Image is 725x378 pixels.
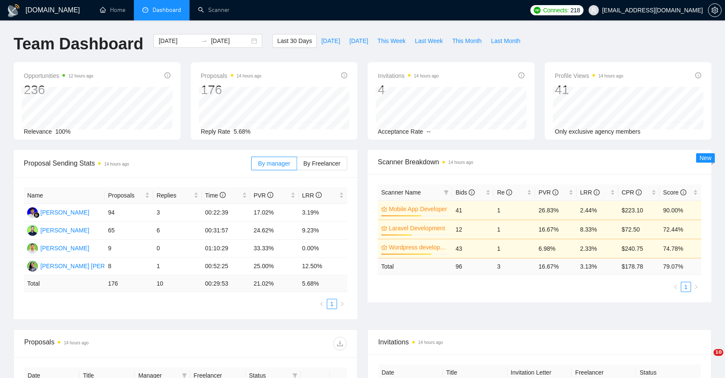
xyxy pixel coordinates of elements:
[250,204,299,222] td: 17.02%
[378,337,701,347] span: Invitations
[198,6,229,14] a: searchScanner
[700,155,711,161] span: New
[452,36,481,46] span: This Month
[153,187,201,204] th: Replies
[660,220,701,239] td: 72.44%
[201,37,207,44] span: to
[381,225,387,231] span: crown
[334,340,346,347] span: download
[105,187,153,204] th: Proposals
[202,240,250,258] td: 01:10:29
[681,282,691,292] a: 1
[40,226,89,235] div: [PERSON_NAME]
[577,258,618,275] td: 3.13 %
[321,36,340,46] span: [DATE]
[681,282,691,292] li: 1
[292,373,297,378] span: filter
[24,275,105,292] td: Total
[577,239,618,258] td: 2.33%
[494,258,535,275] td: 3
[201,128,230,135] span: Reply Rate
[40,261,140,271] div: [PERSON_NAME] [PERSON_NAME]
[27,207,38,218] img: FR
[201,71,262,81] span: Proposals
[55,128,71,135] span: 100%
[389,204,447,214] a: Mobile App Developer
[159,36,197,46] input: Start date
[105,275,153,292] td: 176
[258,160,290,167] span: By manager
[316,192,322,198] span: info-circle
[680,189,686,195] span: info-circle
[535,200,577,220] td: 26.83%
[418,340,443,345] time: 14 hours ago
[299,204,347,222] td: 3.19%
[442,186,450,199] span: filter
[211,36,249,46] input: End date
[24,158,251,169] span: Proposal Sending Stats
[205,192,226,199] span: Time
[695,72,701,78] span: info-circle
[452,239,494,258] td: 43
[452,200,494,220] td: 41
[447,34,486,48] button: This Month
[708,7,722,14] a: setting
[327,299,337,309] a: 1
[673,284,678,289] span: left
[618,258,660,275] td: $ 178.78
[156,191,192,200] span: Replies
[202,275,250,292] td: 00:29:53
[414,74,439,78] time: 14 hours ago
[153,275,201,292] td: 10
[237,74,261,78] time: 14 hours ago
[378,71,439,81] span: Invitations
[506,189,512,195] span: info-circle
[491,36,520,46] span: Last Month
[415,36,443,46] span: Last Week
[618,239,660,258] td: $240.75
[250,240,299,258] td: 33.33%
[452,258,494,275] td: 96
[555,128,641,135] span: Only exclusive agency members
[378,157,701,167] span: Scanner Breakdown
[591,7,597,13] span: user
[381,189,421,196] span: Scanner Name
[250,222,299,240] td: 24.62%
[671,282,681,292] button: left
[164,72,170,78] span: info-circle
[267,192,273,198] span: info-circle
[250,275,299,292] td: 21.02 %
[378,258,452,275] td: Total
[27,226,89,233] a: SK[PERSON_NAME]
[234,128,251,135] span: 5.68%
[494,200,535,220] td: 1
[535,258,577,275] td: 16.67 %
[302,192,322,199] span: LRR
[299,222,347,240] td: 9.23%
[24,187,105,204] th: Name
[518,72,524,78] span: info-circle
[250,258,299,275] td: 25.00%
[552,189,558,195] span: info-circle
[494,239,535,258] td: 1
[142,7,148,13] span: dashboard
[277,36,312,46] span: Last 30 Days
[317,299,327,309] li: Previous Page
[254,192,274,199] span: PVR
[636,189,642,195] span: info-circle
[299,240,347,258] td: 0.00%
[555,82,623,98] div: 41
[598,74,623,78] time: 14 hours ago
[660,239,701,258] td: 74.78%
[24,71,93,81] span: Opportunities
[34,212,40,218] img: gigradar-bm.png
[105,258,153,275] td: 8
[381,206,387,212] span: crown
[40,243,89,253] div: [PERSON_NAME]
[714,349,723,356] span: 10
[381,244,387,250] span: crown
[486,34,525,48] button: Last Month
[494,220,535,239] td: 1
[691,282,701,292] button: right
[108,191,143,200] span: Proposals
